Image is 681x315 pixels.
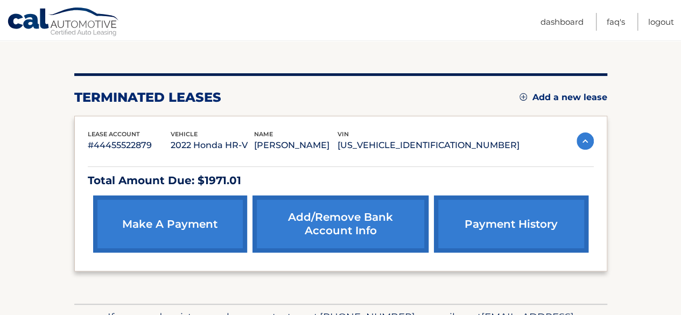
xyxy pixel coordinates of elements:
p: Total Amount Due: $1971.01 [88,171,594,190]
p: #44455522879 [88,138,171,153]
a: FAQ's [607,13,625,31]
img: add.svg [519,93,527,101]
p: [PERSON_NAME] [254,138,338,153]
span: vin [338,130,349,138]
a: Add/Remove bank account info [252,195,429,253]
a: make a payment [93,195,247,253]
a: Add a new lease [519,92,607,103]
a: Dashboard [540,13,584,31]
a: payment history [434,195,588,253]
span: name [254,130,273,138]
p: 2022 Honda HR-V [171,138,254,153]
p: [US_VEHICLE_IDENTIFICATION_NUMBER] [338,138,519,153]
span: lease account [88,130,140,138]
a: Cal Automotive [7,7,120,38]
img: accordion-active.svg [577,132,594,150]
h2: terminated leases [74,89,221,106]
a: Logout [648,13,674,31]
span: vehicle [171,130,198,138]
